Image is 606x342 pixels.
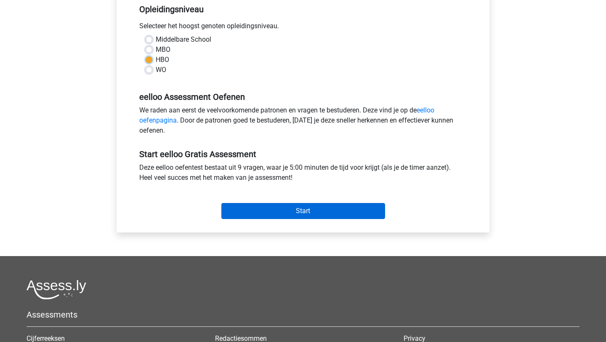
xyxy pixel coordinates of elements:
[27,310,579,320] h5: Assessments
[156,55,169,65] label: HBO
[139,1,467,18] h5: Opleidingsniveau
[133,21,473,35] div: Selecteer het hoogst genoten opleidingsniveau.
[156,45,170,55] label: MBO
[221,203,385,219] input: Start
[156,35,211,45] label: Middelbare School
[139,149,467,159] h5: Start eelloo Gratis Assessment
[133,105,473,139] div: We raden aan eerst de veelvoorkomende patronen en vragen te bestuderen. Deze vind je op de . Door...
[27,280,86,299] img: Assessly logo
[156,65,166,75] label: WO
[133,163,473,186] div: Deze eelloo oefentest bestaat uit 9 vragen, waar je 5:00 minuten de tijd voor krijgt (als je de t...
[139,92,467,102] h5: eelloo Assessment Oefenen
